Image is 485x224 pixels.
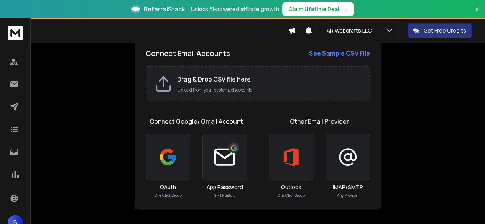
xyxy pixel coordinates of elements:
p: AR Webcrafts LLC [327,27,375,34]
h3: App Password [207,183,243,191]
h2: Drag & Drop CSV file here [177,75,362,84]
button: Get Free Credits [408,23,472,38]
button: Claim Lifetime Deal→ [282,2,354,16]
a: See Sample CSV File [309,49,370,58]
p: Upload from your system, choose file [177,87,362,93]
p: Unlock AI-powered affiliate growth [191,5,279,13]
p: Get Free Credits [424,27,466,34]
h1: Other Email Provider [290,117,349,126]
h3: IMAP/SMTP [333,183,363,191]
p: Any Provider [337,193,359,198]
h2: Connect Email Accounts [146,48,230,59]
h3: Outlook [281,183,301,191]
strong: See Sample CSV File [309,49,370,57]
span: → [342,5,348,13]
p: SMTP Setup [214,193,235,198]
h3: OAuth [160,183,176,191]
p: One Click Setup [278,193,305,198]
button: Close banner [472,5,482,23]
p: One Click Setup [155,193,182,198]
h1: Connect Google/ Gmail Account [150,117,243,126]
span: ReferralStack [143,5,185,14]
